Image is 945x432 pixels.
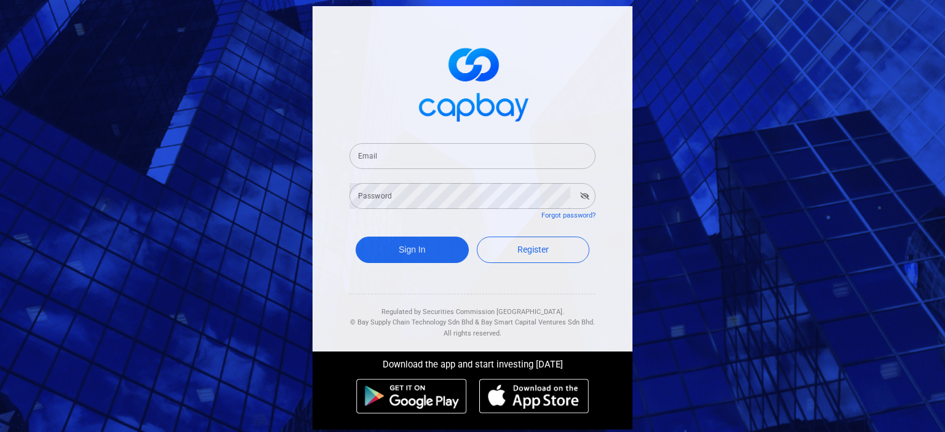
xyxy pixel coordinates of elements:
button: Sign In [356,237,469,263]
img: ios [479,379,589,414]
span: Bay Smart Capital Ventures Sdn Bhd. [481,318,595,326]
img: logo [411,37,534,128]
img: android [356,379,467,414]
span: © Bay Supply Chain Technology Sdn Bhd [350,318,473,326]
span: Register [517,245,549,254]
a: Forgot password? [541,211,596,219]
a: Register [477,237,590,263]
div: Regulated by Securities Commission [GEOGRAPHIC_DATA]. & All rights reserved. [349,294,596,339]
div: Download the app and start investing [DATE] [303,351,642,372]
